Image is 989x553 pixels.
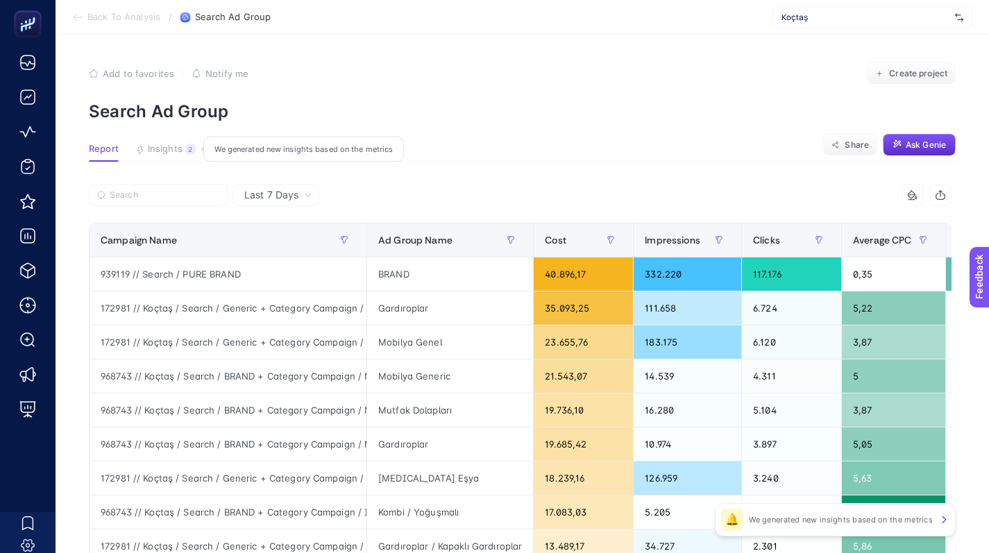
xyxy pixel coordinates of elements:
[90,427,366,461] div: 968743 // Koçtaş / Search / BRAND + Category Campaign / Mobilya / Gardırop
[867,62,956,85] button: Create project
[634,495,741,529] div: 5.205
[203,137,404,162] div: We generated new insights based on the metrics
[367,393,533,427] div: Mutfak Dolapları
[89,144,119,155] span: Report
[90,461,366,495] div: 172981 // Koçtaş / Search / Generic + Category Campaign / Elektronik (Web)
[90,359,366,393] div: 968743 // Koçtaş / Search / BRAND + Category Campaign / Mobilya
[244,188,298,202] span: Last 7 Days
[781,12,949,23] span: Koçtaş
[89,101,956,121] p: Search Ad Group
[634,393,741,427] div: 16.280
[534,495,633,529] div: 17.083,03
[853,235,912,246] span: Average CPC
[645,235,700,246] span: Impressions
[367,325,533,359] div: Mobilya Genel
[842,495,945,529] div: 10,78
[742,427,841,461] div: 3.897
[367,495,533,529] div: Kombi / Yoğuşmalı
[842,325,945,359] div: 3,87
[742,393,841,427] div: 5.104
[90,325,366,359] div: 172981 // Koçtaş / Search / Generic + Category Campaign / Mobilya / (Broadmatch)
[101,235,177,246] span: Campaign Name
[110,190,219,201] input: Search
[169,11,172,22] span: /
[742,291,841,325] div: 6.724
[378,235,453,246] span: Ad Group Name
[634,325,741,359] div: 183.175
[103,68,174,79] span: Add to favorites
[89,68,174,79] button: Add to favorites
[367,291,533,325] div: Gardıroplar
[87,12,160,23] span: Back To Analysis
[8,4,53,15] span: Feedback
[367,461,533,495] div: [MEDICAL_DATA] Eşya
[842,257,945,291] div: 0,35
[90,393,366,427] div: 968743 // Koçtaş / Search / BRAND + Category Campaign / Mutfak
[367,359,533,393] div: Mobilya Generic
[367,257,533,291] div: BRAND
[185,144,196,155] div: 2
[842,461,945,495] div: 5,63
[749,514,933,525] p: We generated new insights based on the metrics
[534,359,633,393] div: 21.543,07
[842,359,945,393] div: 5
[545,235,566,246] span: Cost
[534,257,633,291] div: 40.896,17
[90,291,366,325] div: 172981 // Koçtaş / Search / Generic + Category Campaign / Mobilya / Gardırop (Broadmatch)
[634,257,741,291] div: 332.220
[534,393,633,427] div: 19.736,10
[742,359,841,393] div: 4.311
[742,495,841,529] div: 1.585
[634,461,741,495] div: 126.959
[534,427,633,461] div: 19.685,42
[742,325,841,359] div: 6.120
[195,12,271,23] span: Search Ad Group
[534,325,633,359] div: 23.655,76
[367,427,533,461] div: Gardıroplar
[845,139,869,151] span: Share
[842,393,945,427] div: 3,87
[90,257,366,291] div: 939119 // Search / PURE BRAND
[889,68,947,79] span: Create project
[90,495,366,529] div: 968743 // Koçtaş / Search / BRAND + Category Campaign / Isıtma ve Soğutma
[634,291,741,325] div: 111.658
[742,461,841,495] div: 3.240
[721,509,743,531] div: 🔔
[634,427,741,461] div: 10.974
[883,134,956,156] button: Ask Genie
[742,257,841,291] div: 117.176
[148,144,183,155] span: Insights
[192,68,248,79] button: Notify me
[823,134,877,156] button: Share
[955,10,963,24] img: svg%3e
[842,291,945,325] div: 5,22
[842,427,945,461] div: 5,05
[753,235,780,246] span: Clicks
[205,68,248,79] span: Notify me
[634,359,741,393] div: 14.539
[534,461,633,495] div: 18.239,16
[906,139,946,151] span: Ask Genie
[534,291,633,325] div: 35.093,25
